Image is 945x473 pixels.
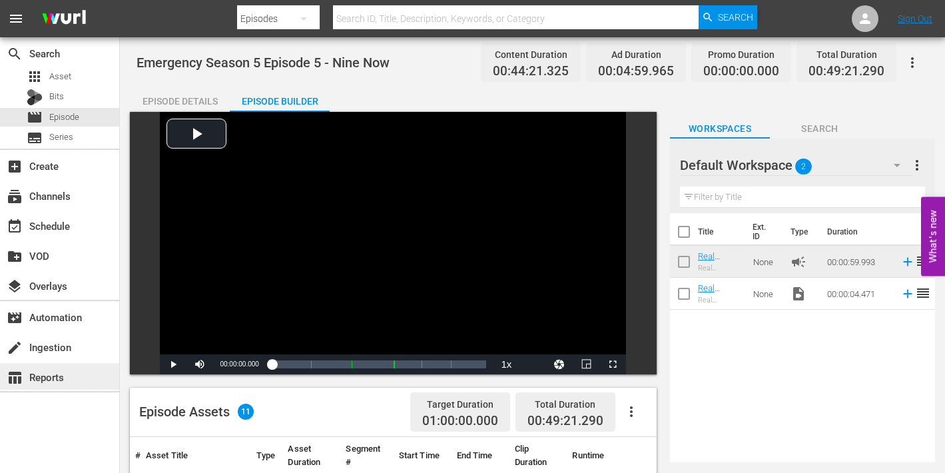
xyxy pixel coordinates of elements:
[909,157,925,173] span: more_vert
[422,414,498,429] span: 01:00:00.000
[7,159,23,175] span: Create
[748,278,785,310] td: None
[8,11,24,27] span: menu
[699,5,757,29] button: Search
[493,64,569,79] span: 00:44:21.325
[599,354,626,374] button: Fullscreen
[915,253,931,269] span: reorder
[598,64,674,79] span: 00:04:59.965
[139,404,254,420] div: Episode Assets
[698,264,743,272] div: Real Emergency Commercial Break
[698,251,743,291] a: Real Emergency Commercial Break
[7,278,23,294] span: Overlays
[130,85,230,112] button: Episode Details
[783,213,819,250] th: Type
[915,285,931,301] span: reorder
[670,121,770,137] span: Workspaces
[898,13,932,24] a: Sign Out
[819,213,899,250] th: Duration
[698,283,741,313] a: Real Emergency Bumper
[698,213,745,250] th: Title
[238,404,254,420] span: 11
[27,89,43,105] div: Bits
[27,69,43,85] span: Asset
[49,111,79,124] span: Episode
[900,286,915,301] svg: Add to Episode
[49,70,71,83] span: Asset
[49,90,64,103] span: Bits
[422,395,498,414] div: Target Duration
[822,278,895,310] td: 00:00:04.471
[7,248,23,264] span: VOD
[137,55,390,71] span: Emergency Season 5 Episode 5 - Nine Now
[546,354,573,374] button: Jump To Time
[598,45,674,64] div: Ad Duration
[790,286,806,302] span: Video
[795,153,812,181] span: 2
[7,340,23,356] span: Ingestion
[7,310,23,326] span: Automation
[186,354,213,374] button: Mute
[272,360,487,368] div: Progress Bar
[822,246,895,278] td: 00:00:59.993
[230,85,330,117] div: Episode Builder
[703,64,779,79] span: 00:00:00.000
[680,147,913,184] div: Default Workspace
[808,64,884,79] span: 00:49:21.290
[130,85,230,117] div: Episode Details
[7,189,23,205] span: Channels
[745,213,783,250] th: Ext. ID
[718,5,753,29] span: Search
[7,46,23,62] span: Search
[808,45,884,64] div: Total Duration
[7,370,23,386] span: Reports
[493,354,519,374] button: Playback Rate
[230,85,330,112] button: Episode Builder
[770,121,870,137] span: Search
[27,109,43,125] span: Episode
[7,219,23,235] span: Schedule
[748,246,785,278] td: None
[909,149,925,181] button: more_vert
[698,296,743,304] div: Real Emergency Bumper
[493,45,569,64] div: Content Duration
[790,254,806,270] span: Ad
[527,395,603,414] div: Total Duration
[573,354,599,374] button: Picture-in-Picture
[900,254,915,269] svg: Add to Episode
[921,197,945,276] button: Open Feedback Widget
[49,131,73,144] span: Series
[160,354,186,374] button: Play
[703,45,779,64] div: Promo Duration
[527,413,603,428] span: 00:49:21.290
[160,112,626,374] div: Video Player
[220,360,258,368] span: 00:00:00.000
[27,130,43,146] span: Series
[32,3,96,35] img: ans4CAIJ8jUAAAAAAAAAAAAAAAAAAAAAAAAgQb4GAAAAAAAAAAAAAAAAAAAAAAAAJMjXAAAAAAAAAAAAAAAAAAAAAAAAgAT5G...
